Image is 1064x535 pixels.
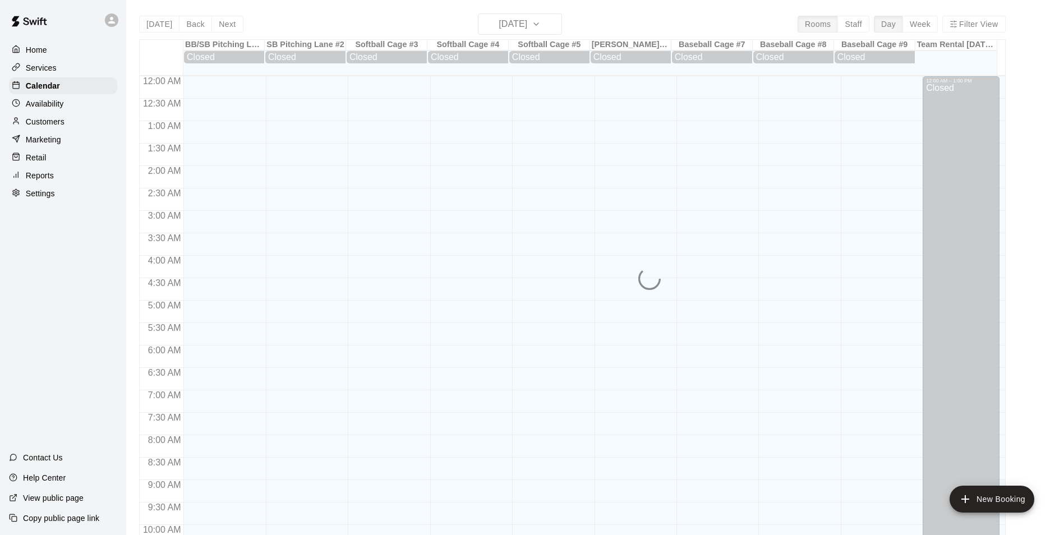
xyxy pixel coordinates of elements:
span: 8:00 AM [145,435,184,445]
div: 12:00 AM – 1:00 PM [926,78,996,84]
div: Closed [593,52,668,62]
p: Contact Us [23,452,63,463]
span: 7:00 AM [145,390,184,400]
p: Retail [26,152,47,163]
span: 9:00 AM [145,480,184,490]
div: Closed [187,52,261,62]
a: Home [9,41,117,58]
a: Calendar [9,77,117,94]
span: 4:00 AM [145,256,184,265]
span: 3:30 AM [145,233,184,243]
div: BB/SB Pitching Lane #1 [183,40,265,50]
p: Settings [26,188,55,199]
p: Marketing [26,134,61,145]
span: 7:30 AM [145,413,184,422]
div: Baseball Cage #9 [834,40,915,50]
span: 9:30 AM [145,502,184,512]
div: Closed [675,52,749,62]
span: 2:30 AM [145,188,184,198]
span: 1:30 AM [145,144,184,153]
p: Customers [26,116,65,127]
span: 4:30 AM [145,278,184,288]
button: add [950,486,1034,513]
div: Closed [431,52,505,62]
div: Baseball Cage #7 [671,40,753,50]
a: Customers [9,113,117,130]
p: Availability [26,98,64,109]
span: 5:00 AM [145,301,184,310]
div: Closed [837,52,912,62]
div: Closed [756,52,831,62]
span: 5:30 AM [145,323,184,333]
div: [PERSON_NAME] #6 [590,40,671,50]
p: View public page [23,492,84,504]
a: Settings [9,185,117,202]
span: 6:00 AM [145,345,184,355]
div: Softball Cage #4 [427,40,509,50]
div: Closed [349,52,424,62]
span: 12:00 AM [140,76,184,86]
p: Services [26,62,57,73]
div: Closed [512,52,587,62]
div: SB Pitching Lane #2 [265,40,346,50]
a: Services [9,59,117,76]
span: 10:00 AM [140,525,184,534]
div: Softball Cage #3 [346,40,427,50]
span: 3:00 AM [145,211,184,220]
p: Help Center [23,472,66,483]
p: Home [26,44,47,56]
div: Baseball Cage #8 [753,40,834,50]
div: Softball Cage #5 [509,40,590,50]
div: Team Rental [DATE] Special (2 Hours) [915,40,997,50]
p: Copy public page link [23,513,99,524]
span: 8:30 AM [145,458,184,467]
a: Marketing [9,131,117,148]
p: Calendar [26,80,60,91]
p: Reports [26,170,54,181]
div: Closed [268,52,343,62]
a: Reports [9,167,117,184]
span: 12:30 AM [140,99,184,108]
a: Retail [9,149,117,166]
span: 6:30 AM [145,368,184,377]
a: Availability [9,95,117,112]
span: 1:00 AM [145,121,184,131]
span: 2:00 AM [145,166,184,176]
